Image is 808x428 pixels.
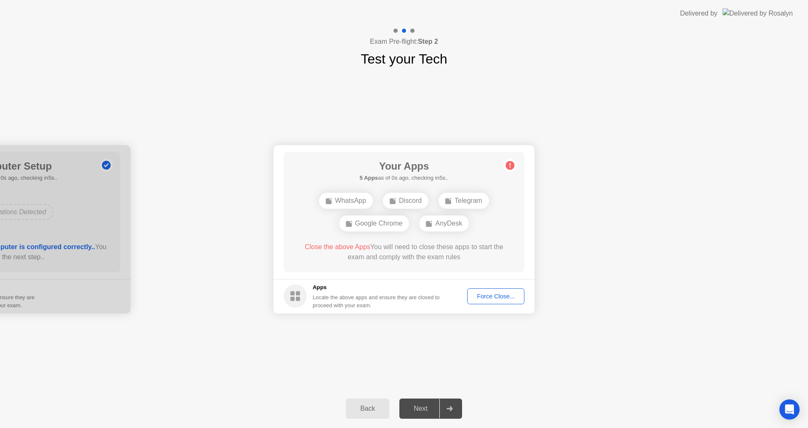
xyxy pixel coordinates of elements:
img: Delivered by Rosalyn [723,8,793,18]
div: AnyDesk [419,215,469,231]
button: Force Close... [467,288,524,304]
div: Next [402,405,439,412]
div: Google Chrome [339,215,409,231]
div: Locate the above apps and ensure they are closed to proceed with your exam. [313,293,440,309]
div: You will need to close these apps to start the exam and comply with the exam rules [296,242,513,262]
button: Next [399,399,462,419]
b: 5 Apps [359,175,378,181]
div: Discord [383,193,428,209]
div: WhatsApp [319,193,373,209]
span: Close the above Apps [305,243,370,250]
h5: as of 0s ago, checking in5s.. [359,174,448,182]
h4: Exam Pre-flight: [370,37,438,47]
h1: Test your Tech [361,49,447,69]
div: Delivered by [680,8,718,19]
button: Back [346,399,389,419]
h5: Apps [313,283,440,292]
b: Step 2 [418,38,438,45]
div: Telegram [439,193,489,209]
div: Back [348,405,387,412]
h1: Your Apps [359,159,448,174]
div: Open Intercom Messenger [779,399,800,420]
div: Force Close... [470,293,521,300]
